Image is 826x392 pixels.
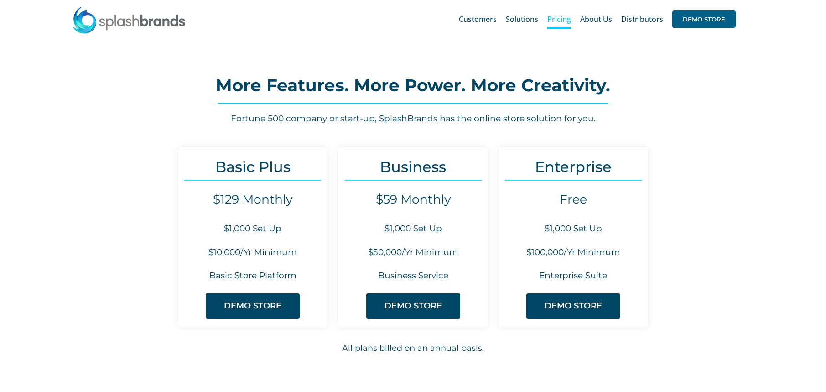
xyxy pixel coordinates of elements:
span: DEMO STORE [384,301,442,311]
span: Customers [459,16,497,23]
h6: $1,000 Set Up [498,223,648,235]
h6: $1,000 Set Up [178,223,328,235]
img: SplashBrands.com Logo [72,6,186,34]
a: DEMO STORE [672,5,736,34]
a: DEMO STORE [526,293,620,319]
h4: $129 Monthly [178,192,328,207]
span: DEMO STORE [672,10,736,28]
span: Distributors [621,16,663,23]
span: DEMO STORE [545,301,602,311]
h3: Enterprise [498,158,648,175]
a: DEMO STORE [366,293,460,319]
a: DEMO STORE [206,293,300,319]
h6: $100,000/Yr Minimum [498,246,648,259]
h6: Basic Store Platform [178,270,328,282]
h6: Business Service [338,270,488,282]
h6: $50,000/Yr Minimum [338,246,488,259]
span: About Us [580,16,612,23]
nav: Main Menu [459,5,736,34]
h4: Free [498,192,648,207]
a: Pricing [547,5,571,34]
h6: All plans billed on an annual basis. [94,342,732,355]
h4: $59 Monthly [338,192,488,207]
span: DEMO STORE [224,301,281,311]
h3: Basic Plus [178,158,328,175]
h6: Enterprise Suite [498,270,648,282]
span: Solutions [506,16,538,23]
h2: More Features. More Power. More Creativity. [94,76,732,94]
h3: Business [338,158,488,175]
span: Pricing [547,16,571,23]
h6: $10,000/Yr Minimum [178,246,328,259]
a: Customers [459,5,497,34]
a: Distributors [621,5,663,34]
h6: Fortune 500 company or start-up, SplashBrands has the online store solution for you. [94,113,732,125]
h6: $1,000 Set Up [338,223,488,235]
